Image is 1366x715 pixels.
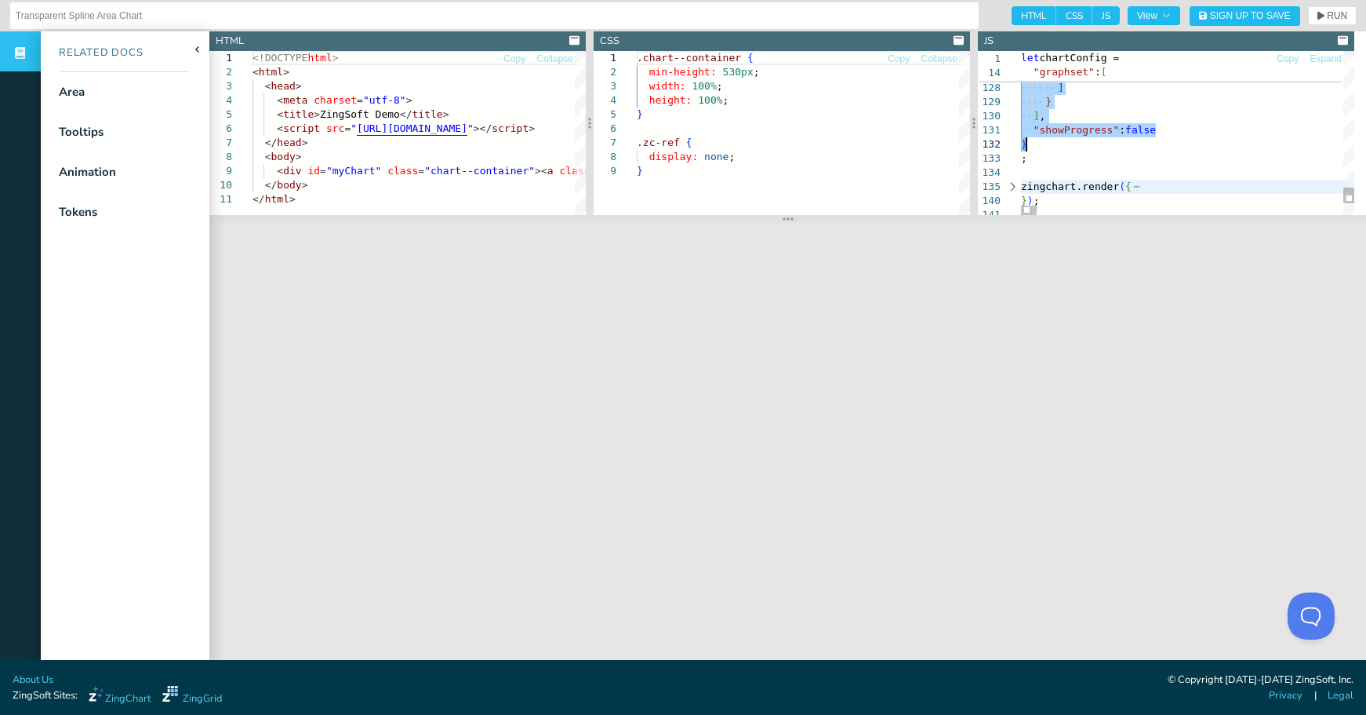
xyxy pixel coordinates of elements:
[1310,54,1342,64] span: Expand
[283,66,289,78] span: >
[920,52,958,67] button: Collapse
[1034,195,1040,206] span: ;
[443,108,449,120] span: >
[1021,152,1027,164] span: ;
[686,137,692,148] span: {
[978,137,1001,151] div: 132
[728,151,735,162] span: ;
[209,223,1366,676] iframe: Your browser does not support iframes.
[649,94,692,106] span: height:
[559,165,590,177] span: class
[209,51,232,65] div: 1
[16,3,973,28] input: Untitled Demo
[320,165,326,177] span: =
[649,66,717,78] span: min-height:
[13,688,78,703] span: ZingSoft Sites:
[209,164,232,178] div: 9
[209,150,232,164] div: 8
[698,94,722,106] span: 100%
[978,194,1001,208] div: 140
[717,80,723,92] span: ;
[921,54,957,64] span: Collapse
[13,673,53,688] a: About Us
[692,80,716,92] span: 100%
[89,686,151,706] a: ZingChart
[1269,688,1302,703] a: Privacy
[209,122,232,136] div: 6
[1168,673,1353,688] div: © Copyright [DATE]-[DATE] ZingSoft, Inc.
[723,66,754,78] span: 530px
[1119,181,1125,192] span: (
[406,94,412,106] span: >
[363,94,406,106] span: "utf-8"
[547,165,554,177] span: a
[1125,124,1156,136] span: false
[978,109,1001,123] div: 130
[1092,6,1120,25] span: JS
[59,123,104,141] div: Tooltips
[1058,82,1064,93] span: ]
[252,52,307,64] span: <!DOCTYPE
[209,93,232,108] div: 4
[357,122,467,134] span: [URL][DOMAIN_NAME]
[536,52,574,67] button: Collapse
[1095,66,1101,78] span: :
[418,165,424,177] span: =
[1277,54,1299,64] span: Copy
[283,94,307,106] span: meta
[400,108,412,120] span: </
[209,136,232,150] div: 7
[467,122,474,134] span: "
[412,108,443,120] span: title
[978,95,1001,109] div: 129
[326,122,344,134] span: src
[978,208,1001,222] div: 141
[277,94,283,106] span: <
[59,163,116,181] div: Animation
[1125,181,1132,192] span: {
[1045,96,1052,108] span: }
[283,108,314,120] span: title
[265,80,271,92] span: <
[265,193,289,205] span: html
[594,108,616,122] div: 5
[259,66,283,78] span: html
[594,93,616,108] div: 4
[209,79,232,93] div: 3
[1034,124,1120,136] span: "showProgress"
[594,65,616,79] div: 2
[1309,52,1342,67] button: Expand
[296,80,302,92] span: >
[978,151,1001,166] div: 133
[59,203,97,221] div: Tokens
[1327,11,1347,20] span: RUN
[492,122,529,134] span: script
[332,52,339,64] span: >
[216,34,244,49] div: HTML
[649,80,686,92] span: width:
[529,122,535,134] span: >
[271,151,295,162] span: body
[1128,6,1180,25] button: View
[277,108,283,120] span: <
[978,52,1001,66] span: 1
[162,686,222,706] a: ZingGrid
[1308,6,1357,25] button: RUN
[637,137,680,148] span: .zc-ref
[1056,6,1092,25] span: CSS
[1021,138,1027,150] span: }
[320,108,400,120] span: ZingSoft Demo
[594,51,616,65] div: 1
[1276,52,1299,67] button: Copy
[594,122,616,136] div: 6
[1137,11,1171,20] span: View
[351,122,357,134] span: "
[302,179,308,191] span: >
[1002,180,1023,194] div: Click to expand the range.
[594,79,616,93] div: 3
[1021,181,1119,192] span: zingchart.render
[594,150,616,164] div: 8
[747,52,754,64] span: {
[704,151,728,162] span: none
[424,165,535,177] span: "chart--container"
